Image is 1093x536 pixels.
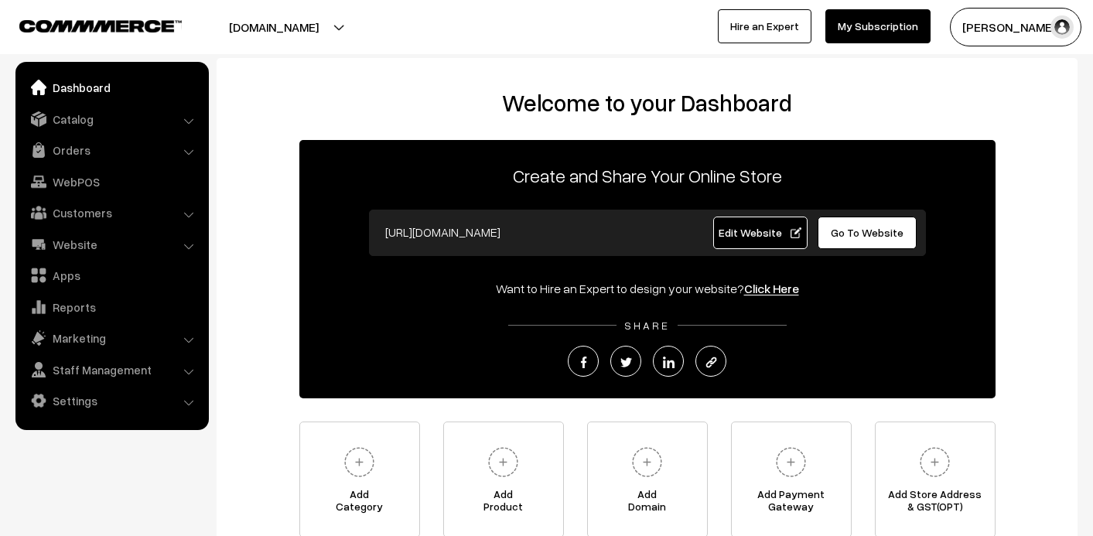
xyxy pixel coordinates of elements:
a: Marketing [19,324,203,352]
img: plus.svg [770,441,812,483]
h2: Welcome to your Dashboard [232,89,1062,117]
button: [DOMAIN_NAME] [175,8,373,46]
a: Website [19,230,203,258]
a: WebPOS [19,168,203,196]
span: Add Product [444,488,563,519]
a: Catalog [19,105,203,133]
img: plus.svg [338,441,381,483]
a: Edit Website [713,217,808,249]
span: Go To Website [831,226,903,239]
img: plus.svg [482,441,524,483]
img: user [1050,15,1074,39]
img: COMMMERCE [19,20,182,32]
span: Add Payment Gateway [732,488,851,519]
span: Add Store Address & GST(OPT) [876,488,995,519]
span: Add Domain [588,488,707,519]
a: Orders [19,136,203,164]
a: Apps [19,261,203,289]
a: Go To Website [818,217,917,249]
a: Reports [19,293,203,321]
span: SHARE [617,319,678,332]
img: plus.svg [914,441,956,483]
a: Settings [19,387,203,415]
img: plus.svg [626,441,668,483]
a: COMMMERCE [19,15,155,34]
span: Edit Website [719,226,801,239]
a: My Subscription [825,9,931,43]
a: Click Here [744,281,799,296]
a: Hire an Expert [718,9,811,43]
a: Customers [19,199,203,227]
p: Create and Share Your Online Store [299,162,996,189]
button: [PERSON_NAME]… [950,8,1081,46]
a: Staff Management [19,356,203,384]
div: Want to Hire an Expert to design your website? [299,279,996,298]
a: Dashboard [19,73,203,101]
span: Add Category [300,488,419,519]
